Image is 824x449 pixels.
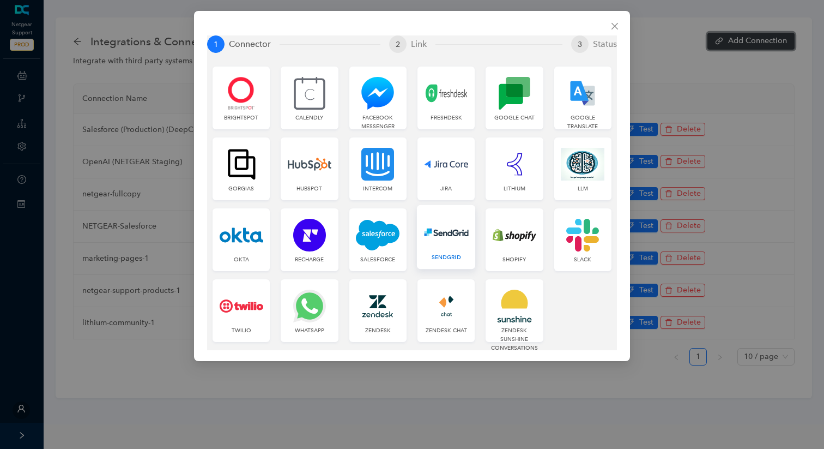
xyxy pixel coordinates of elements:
img: Okta [220,219,263,252]
img: Brightspot [220,77,263,110]
img: Recharge [288,219,331,252]
img: Slack [561,219,604,252]
span: 2 [396,40,400,49]
img: Twilio [220,290,263,322]
div: Lithium [490,184,538,193]
button: Close [606,17,623,35]
img: Calendly [288,77,331,110]
span: 1 [214,40,218,49]
img: Facebook Messenger [356,77,399,110]
img: Google Translate [561,77,604,110]
span: close [610,22,619,31]
div: Twilio [217,326,265,335]
div: sendgrid [421,253,471,262]
img: LLM [561,148,604,181]
img: Intercom [356,148,399,181]
div: Recharge [285,255,334,264]
div: Whatsapp [285,326,334,335]
img: sendgrid [424,215,469,249]
img: Google Chat [493,77,536,110]
img: Whatsapp [288,290,331,322]
div: Calendly [285,113,334,122]
div: Okta [217,255,265,264]
div: SalesForce [354,255,402,264]
div: HubSpot [285,184,334,193]
div: Status [593,35,617,53]
div: Connector [229,35,280,53]
img: Lithium [493,148,536,181]
div: Shopify [490,255,538,264]
div: Google Chat [490,113,538,122]
div: Link [411,35,435,53]
img: Zendesk Chat [425,290,468,322]
div: Zendesk Chat [422,326,470,335]
img: Zendesk [356,290,399,322]
img: Zendesk Sunshine Conversations [493,290,536,322]
div: Freshdesk [422,113,470,122]
div: Jira [422,184,470,193]
img: SalesForce [356,219,399,252]
div: LLM [559,184,607,193]
img: Jira [425,148,468,181]
img: HubSpot [288,148,331,181]
div: Slack [559,255,607,264]
div: Facebook Messenger [354,113,402,131]
div: Zendesk [354,326,402,335]
img: Gorgias [220,148,263,181]
img: Freshdesk [425,77,468,110]
div: Zendesk Sunshine Conversations [490,326,538,352]
div: Gorgias [217,184,265,193]
div: Intercom [354,184,402,193]
span: 3 [578,40,582,49]
div: Google Translate [559,113,607,131]
img: Shopify [493,219,536,252]
div: Brightspot [217,113,265,122]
